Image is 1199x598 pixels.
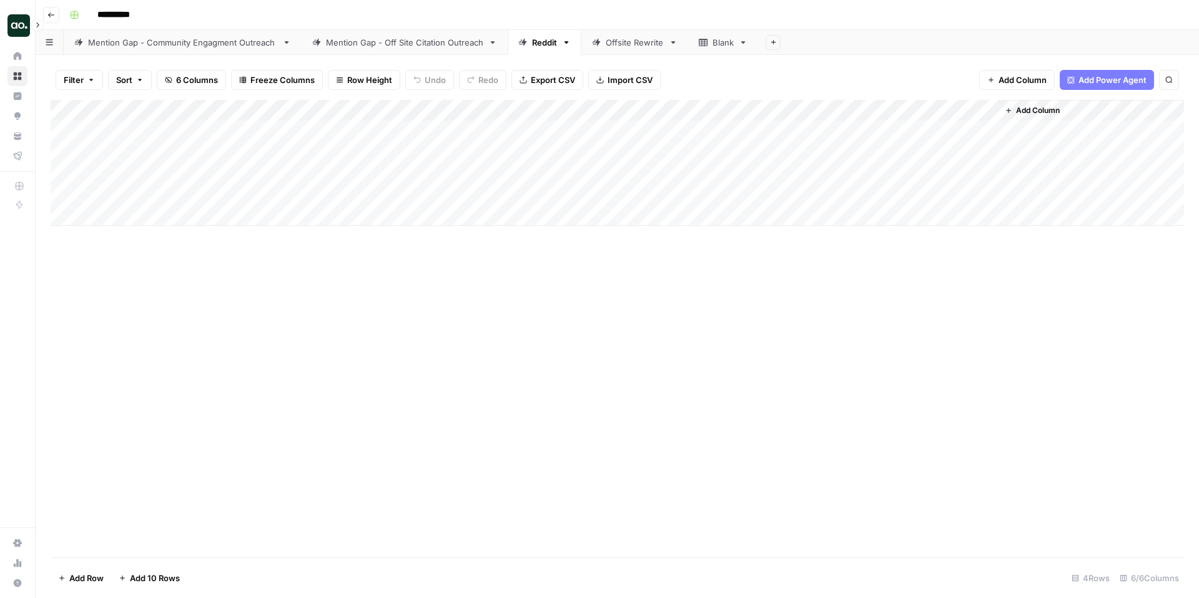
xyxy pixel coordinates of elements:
button: Workspace: Dillon Test [7,10,27,41]
a: Usage [7,553,27,573]
a: Mention Gap - Off Site Citation Outreach [302,30,508,55]
div: 6/6 Columns [1115,568,1184,588]
button: 6 Columns [157,70,226,90]
div: Blank [713,36,734,49]
button: Redo [459,70,506,90]
button: Add Column [979,70,1055,90]
button: Add Power Agent [1060,70,1154,90]
a: Flightpath [7,146,27,166]
a: Opportunities [7,106,27,126]
a: Home [7,46,27,66]
span: Add Column [999,74,1047,86]
span: Row Height [347,74,392,86]
button: Sort [108,70,152,90]
button: Import CSV [588,70,661,90]
span: Freeze Columns [250,74,315,86]
a: Settings [7,533,27,553]
a: Mention Gap - Community Engagment Outreach [64,30,302,55]
span: Export CSV [531,74,575,86]
button: Add 10 Rows [111,568,187,588]
button: Help + Support [7,573,27,593]
a: Your Data [7,126,27,146]
span: Sort [116,74,132,86]
img: Dillon Test Logo [7,14,30,37]
div: Reddit [532,36,557,49]
button: Add Row [51,568,111,588]
a: Insights [7,86,27,106]
button: Filter [56,70,103,90]
div: Offsite Rewrite [606,36,664,49]
span: Redo [478,74,498,86]
button: Undo [405,70,454,90]
span: Undo [425,74,446,86]
div: Mention Gap - Off Site Citation Outreach [326,36,483,49]
button: Add Column [1000,102,1065,119]
span: Add Row [69,572,104,584]
a: Reddit [508,30,581,55]
button: Export CSV [511,70,583,90]
span: Import CSV [608,74,653,86]
span: Filter [64,74,84,86]
span: Add Power Agent [1078,74,1147,86]
div: Mention Gap - Community Engagment Outreach [88,36,277,49]
a: Blank [688,30,758,55]
span: Add 10 Rows [130,572,180,584]
button: Freeze Columns [231,70,323,90]
a: Offsite Rewrite [581,30,688,55]
div: 4 Rows [1067,568,1115,588]
span: Add Column [1016,105,1060,116]
a: Browse [7,66,27,86]
span: 6 Columns [176,74,218,86]
button: Row Height [328,70,400,90]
